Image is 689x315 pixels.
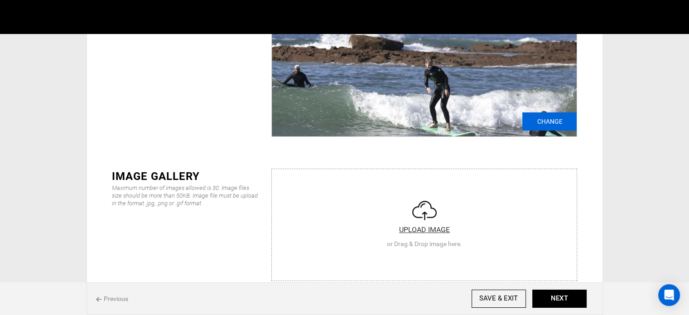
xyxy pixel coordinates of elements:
[532,290,587,308] button: NEXT
[112,169,258,184] div: IMAGE GALLERY
[96,297,101,302] img: back%20icon.svg
[112,184,258,207] div: Maximum number of images allowed is 30. Image files size should be more than 50KB. Image file mus...
[96,294,128,303] span: Previous
[272,3,577,136] img: 0bf387e5303ad32417be8ec8f4553339.jpeg
[658,284,680,306] div: Open Intercom Messenger
[522,112,577,131] label: Change
[472,290,526,308] input: SAVE & EXIT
